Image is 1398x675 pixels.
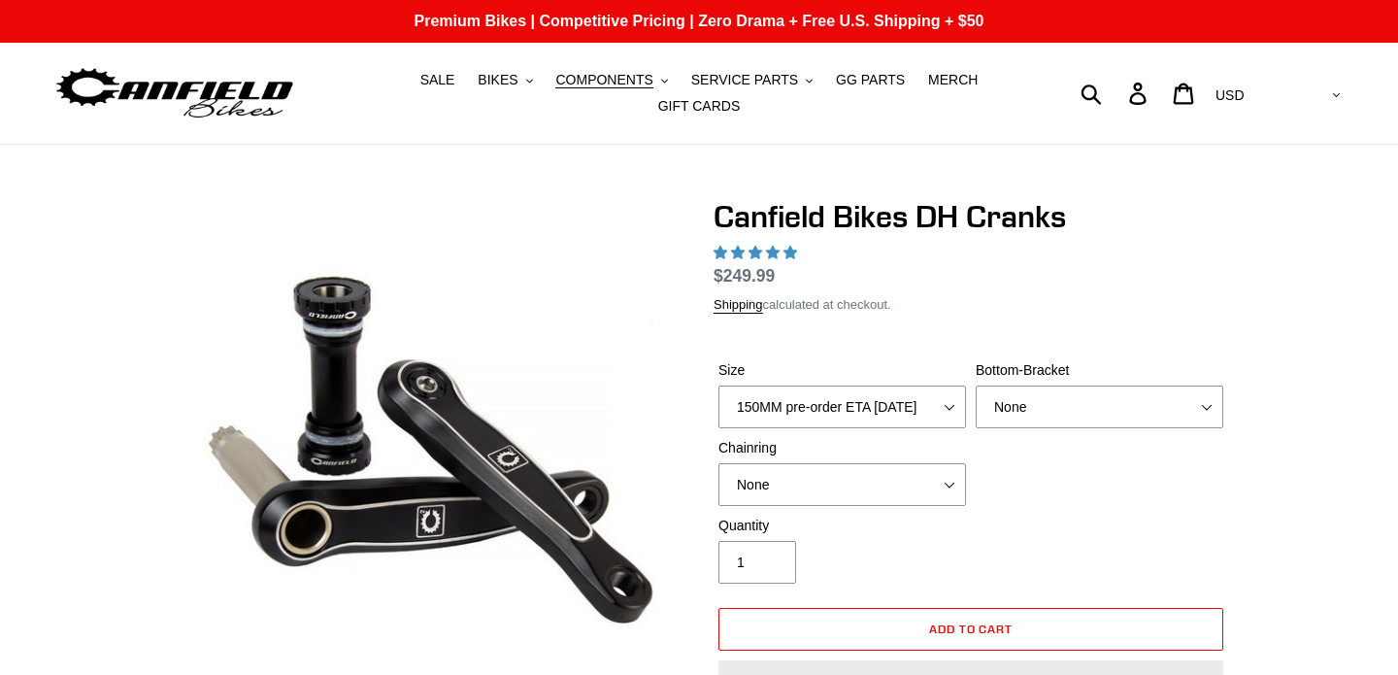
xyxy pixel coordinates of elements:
span: BIKES [478,72,517,88]
input: Search [1091,72,1141,115]
button: COMPONENTS [546,67,677,93]
a: SALE [411,67,465,93]
a: MERCH [918,67,987,93]
button: Add to cart [718,608,1223,651]
div: calculated at checkout. [714,295,1228,315]
label: Bottom-Bracket [976,360,1223,381]
span: COMPONENTS [555,72,652,88]
h1: Canfield Bikes DH Cranks [714,198,1228,235]
span: $249.99 [714,266,775,286]
span: SERVICE PARTS [691,72,798,88]
span: Add to cart [929,622,1014,636]
a: Shipping [714,297,763,314]
span: GIFT CARDS [658,98,741,115]
a: GIFT CARDS [649,93,750,119]
button: SERVICE PARTS [682,67,822,93]
span: MERCH [928,72,978,88]
span: SALE [420,72,455,88]
span: GG PARTS [836,72,905,88]
span: 4.90 stars [714,245,801,260]
label: Chainring [718,438,966,458]
button: BIKES [468,67,542,93]
label: Size [718,360,966,381]
img: Canfield Bikes [53,63,296,124]
a: GG PARTS [826,67,915,93]
label: Quantity [718,516,966,536]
